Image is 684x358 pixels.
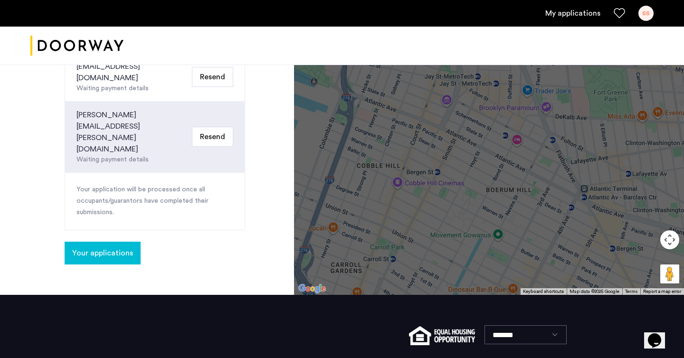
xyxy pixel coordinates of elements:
[643,288,681,295] a: Report a map error
[192,127,233,147] button: Resend Email
[625,288,637,295] a: Terms (opens in new tab)
[545,8,600,19] a: My application
[660,230,679,249] button: Map camera controls
[76,184,233,218] p: Your application will be processed once all occupants/guarantors have completed their submissions.
[614,8,625,19] a: Favorites
[30,28,123,64] img: logo
[296,283,328,295] a: Open this area in Google Maps (opens a new window)
[76,155,188,165] div: Waiting payment details
[76,109,188,155] div: [PERSON_NAME][EMAIL_ADDRESS][PERSON_NAME][DOMAIN_NAME]
[570,289,619,294] span: Map data ©2025 Google
[76,84,188,94] div: Waiting payment details
[644,320,674,349] iframe: chat widget
[409,326,475,345] img: equal-housing.png
[76,61,188,84] div: [EMAIL_ADDRESS][DOMAIN_NAME]
[65,249,141,257] cazamio-button: Go to application
[660,264,679,283] button: Drag Pegman onto the map to open Street View
[484,325,567,344] select: Language select
[30,28,123,64] a: Cazamio logo
[523,288,564,295] button: Keyboard shortcuts
[65,242,141,264] button: button
[72,247,133,259] span: Your applications
[192,67,233,87] button: Resend Email
[638,6,654,21] div: SS
[296,283,328,295] img: Google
